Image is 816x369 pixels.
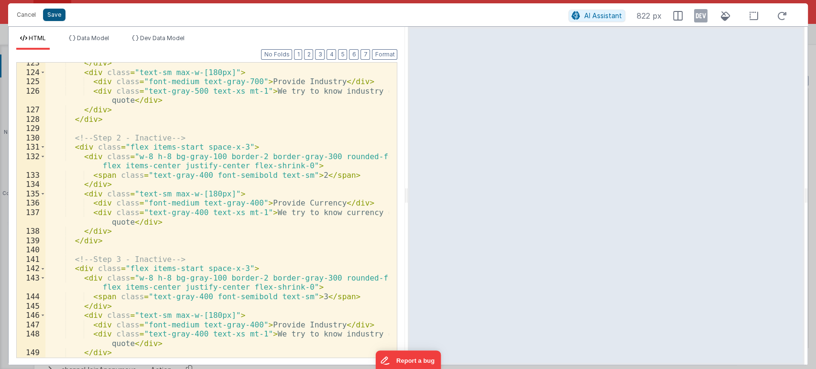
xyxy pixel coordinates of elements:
button: 6 [349,49,359,60]
div: 129 [17,124,45,133]
div: 134 [17,180,45,189]
div: 124 [17,68,45,77]
button: 3 [315,49,325,60]
div: 145 [17,302,45,311]
button: 2 [304,49,313,60]
div: 136 [17,198,45,208]
span: HTML [29,34,46,42]
div: 146 [17,311,45,320]
span: AI Assistant [584,11,622,20]
button: No Folds [261,49,292,60]
button: Save [43,9,65,21]
button: AI Assistant [568,10,625,22]
div: 141 [17,255,45,264]
div: 132 [17,152,45,171]
div: 140 [17,245,45,255]
div: 139 [17,236,45,246]
div: 137 [17,208,45,227]
div: 142 [17,264,45,273]
div: 147 [17,320,45,330]
div: 144 [17,292,45,302]
div: 123 [17,58,45,68]
div: 126 [17,87,45,105]
span: 822 px [637,10,662,22]
div: 127 [17,105,45,115]
span: Data Model [77,34,109,42]
div: 135 [17,189,45,199]
div: 128 [17,115,45,124]
button: 4 [326,49,336,60]
span: Dev Data Model [140,34,185,42]
button: Cancel [12,8,41,22]
button: 7 [360,49,370,60]
div: 133 [17,171,45,180]
div: 131 [17,142,45,152]
div: 148 [17,329,45,348]
div: 125 [17,77,45,87]
button: 5 [338,49,347,60]
div: 130 [17,133,45,143]
div: 143 [17,273,45,292]
button: Format [372,49,397,60]
button: 1 [294,49,302,60]
div: 149 [17,348,45,358]
div: 138 [17,227,45,236]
